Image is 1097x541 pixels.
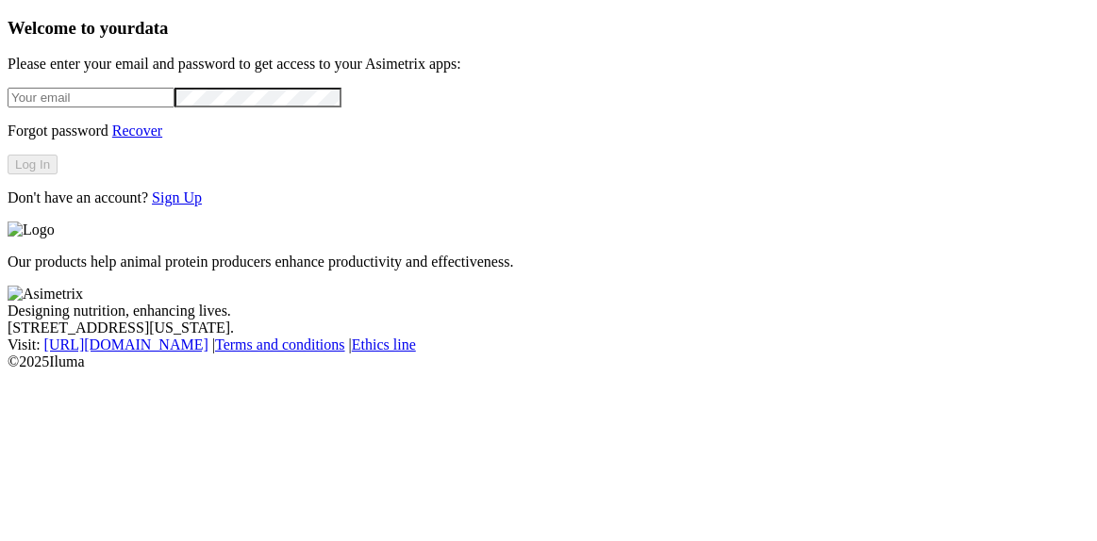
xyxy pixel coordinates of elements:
img: Asimetrix [8,286,83,303]
div: Designing nutrition, enhancing lives. [8,303,1089,320]
a: Recover [112,123,162,139]
p: Please enter your email and password to get access to your Asimetrix apps: [8,56,1089,73]
a: [URL][DOMAIN_NAME] [44,336,208,352]
div: © 2025 Iluma [8,353,1089,370]
img: Logo [8,221,55,238]
a: Sign Up [152,189,202,205]
p: Don't have an account? [8,189,1089,206]
span: data [135,18,168,38]
p: Forgot password [8,123,1089,139]
div: [STREET_ADDRESS][US_STATE]. [8,320,1089,336]
button: Log In [8,155,58,174]
input: Your email [8,88,175,107]
a: Ethics line [352,336,416,352]
p: Our products help animal protein producers enhance productivity and effectiveness. [8,254,1089,270]
div: Visit : | | [8,336,1089,353]
a: Terms and conditions [215,336,345,352]
h3: Welcome to your [8,18,1089,39]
